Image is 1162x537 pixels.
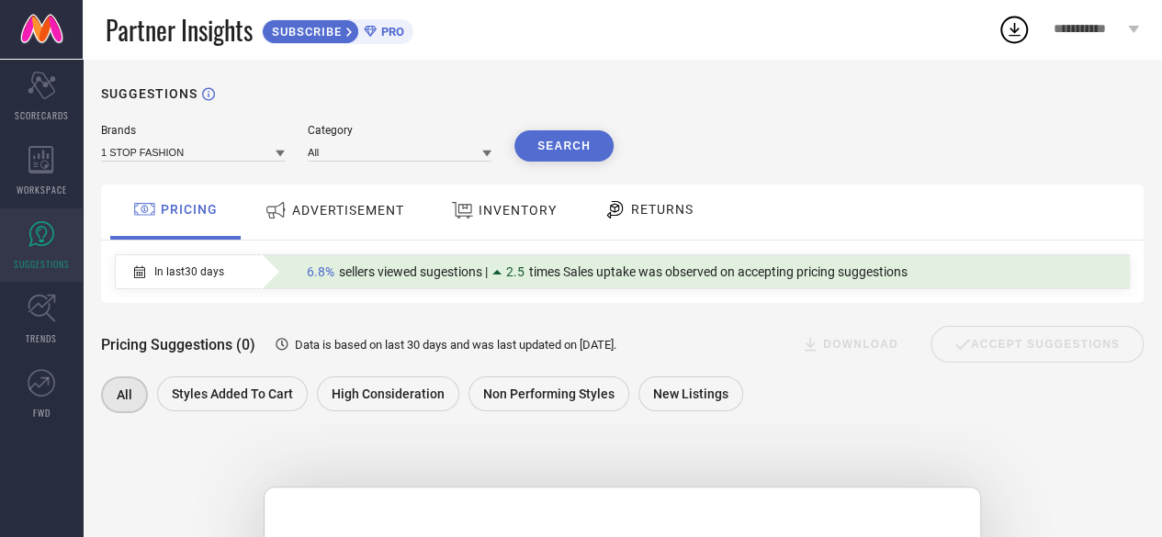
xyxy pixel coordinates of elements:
[263,25,346,39] span: SUBSCRIBE
[15,108,69,122] span: SCORECARDS
[514,130,614,162] button: Search
[262,15,413,44] a: SUBSCRIBEPRO
[292,203,404,218] span: ADVERTISEMENT
[377,25,404,39] span: PRO
[26,331,57,345] span: TRENDS
[483,386,615,401] span: Non Performing Styles
[154,265,224,278] span: In last 30 days
[17,183,67,196] span: WORKSPACE
[332,386,445,401] span: High Consideration
[479,203,557,218] span: INVENTORY
[295,338,616,352] span: Data is based on last 30 days and was last updated on [DATE] .
[308,124,491,137] div: Category
[339,264,488,279] span: sellers viewed sugestions |
[14,257,70,271] span: SUGGESTIONS
[106,11,253,49] span: Partner Insights
[101,86,197,101] h1: SUGGESTIONS
[506,264,525,279] span: 2.5
[298,260,917,284] div: Percentage of sellers who have viewed suggestions for the current Insight Type
[161,202,218,217] span: PRICING
[101,124,285,137] div: Brands
[931,326,1144,363] div: Accept Suggestions
[631,202,694,217] span: RETURNS
[653,386,728,401] span: New Listings
[529,264,908,279] span: times Sales uptake was observed on accepting pricing suggestions
[172,386,293,401] span: Styles Added To Cart
[998,13,1031,46] div: Open download list
[307,264,334,279] span: 6.8%
[117,387,132,402] span: All
[101,336,255,353] span: Pricing Suggestions (0)
[33,406,51,420] span: FWD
